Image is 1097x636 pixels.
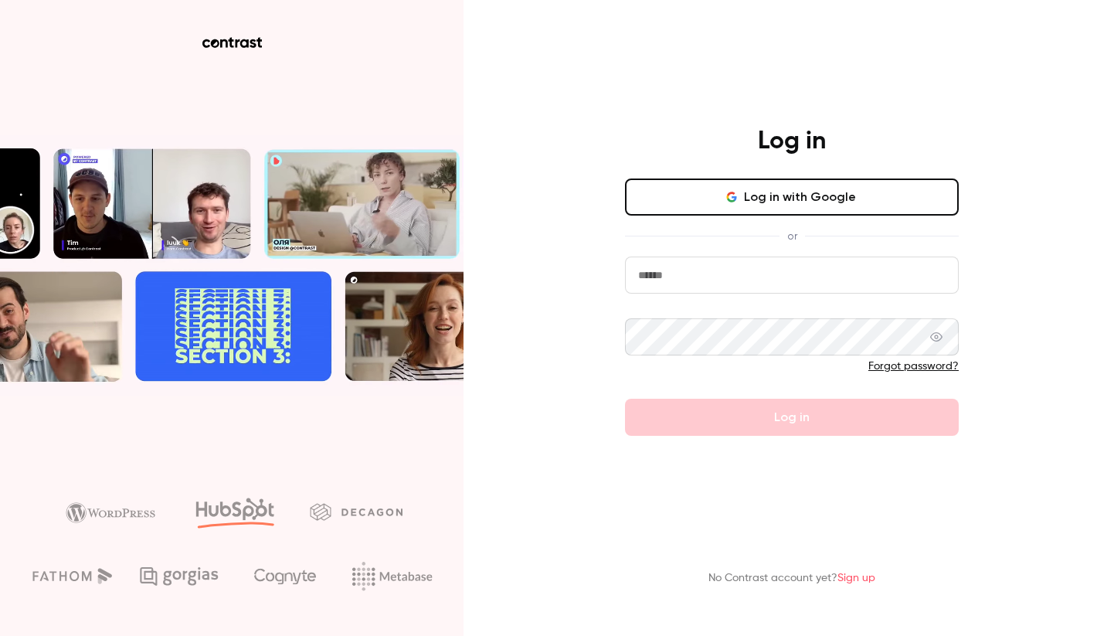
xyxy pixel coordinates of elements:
img: decagon [310,503,402,520]
span: or [779,228,805,244]
h4: Log in [758,126,826,157]
button: Log in with Google [625,179,959,216]
a: Sign up [837,573,875,583]
p: No Contrast account yet? [708,570,875,587]
a: Forgot password? [868,361,959,372]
